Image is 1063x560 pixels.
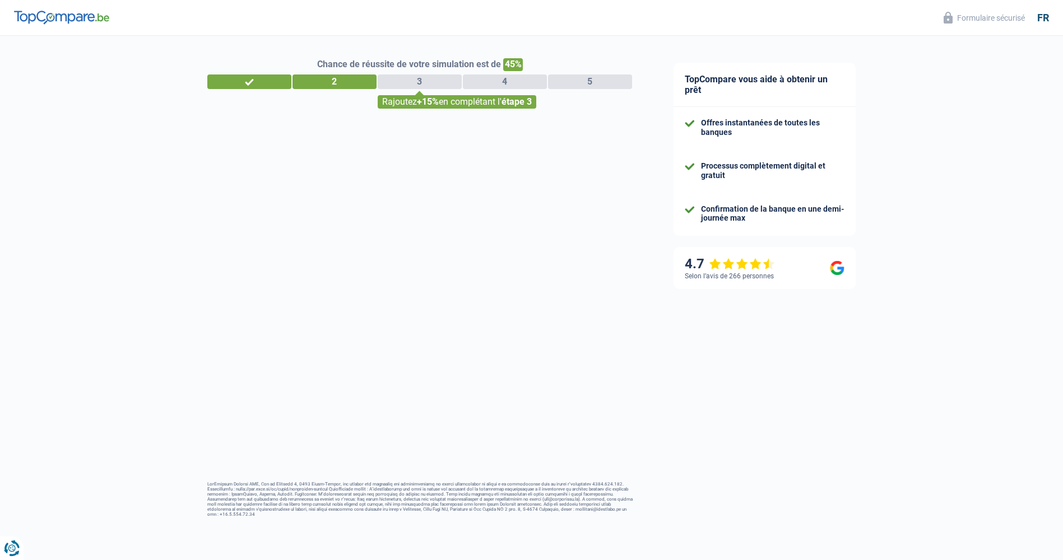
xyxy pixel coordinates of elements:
button: Formulaire sécurisé [937,8,1032,27]
span: étape 3 [502,96,532,107]
div: 2 [293,74,377,89]
img: TopCompare Logo [14,11,109,24]
div: Rajoutez en complétant l' [378,95,536,109]
div: Processus complètement digital et gratuit [701,161,844,180]
div: 4.7 [685,256,775,272]
span: +15% [417,96,439,107]
div: 5 [548,74,632,89]
div: TopCompare vous aide à obtenir un prêt [674,63,856,107]
div: 1 [207,74,291,89]
div: Selon l’avis de 266 personnes [685,272,774,280]
div: Offres instantanées de toutes les banques [701,118,844,137]
div: fr [1037,12,1049,24]
span: 45% [503,58,523,71]
div: Confirmation de la banque en une demi-journée max [701,204,844,223]
div: 4 [463,74,547,89]
div: 3 [378,74,462,89]
span: Chance de réussite de votre simulation est de [317,59,501,69]
footer: LorEmipsum Dolorsi AME, Con ad Elitsedd 4, 0493 Eiusm-Tempor, inc utlabor etd magnaaliq eni admin... [207,482,633,517]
